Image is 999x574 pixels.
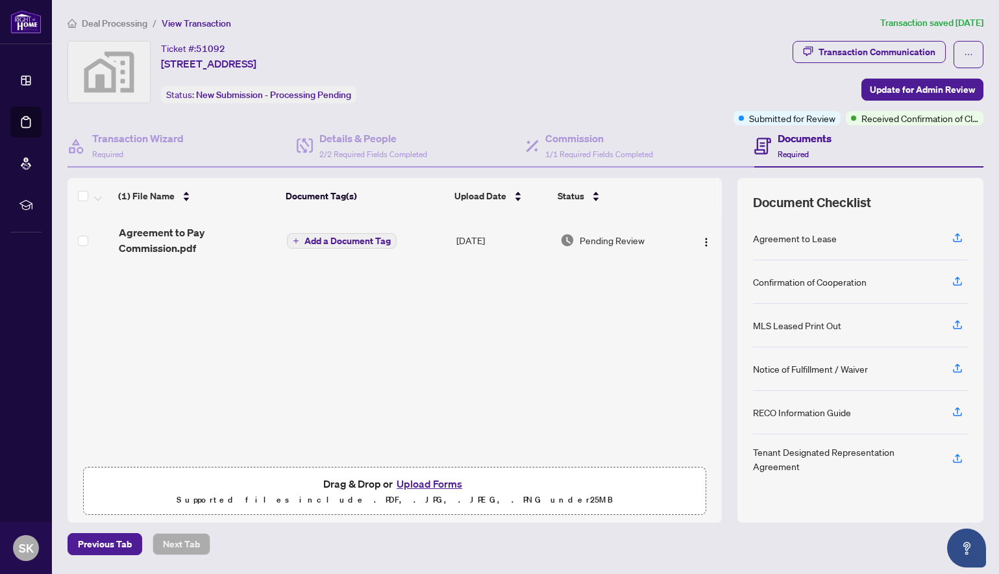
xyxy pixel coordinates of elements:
span: home [68,19,77,28]
h4: Transaction Wizard [92,131,184,146]
span: ellipsis [964,50,973,59]
div: MLS Leased Print Out [753,318,841,332]
span: Required [778,149,809,159]
span: Update for Admin Review [870,79,975,100]
span: Add a Document Tag [304,236,391,245]
h4: Documents [778,131,832,146]
span: 51092 [196,43,225,55]
span: Drag & Drop or [323,475,466,492]
span: Received Confirmation of Closing [861,111,978,125]
td: [DATE] [451,214,555,266]
div: Status: [161,86,356,103]
span: Status [558,189,584,203]
div: Transaction Communication [819,42,935,62]
span: Agreement to Pay Commission.pdf [119,225,277,256]
img: logo [10,10,42,34]
button: Add a Document Tag [287,233,397,249]
p: Supported files include .PDF, .JPG, .JPEG, .PNG under 25 MB [92,492,698,508]
th: Document Tag(s) [280,178,449,214]
span: Deal Processing [82,18,147,29]
h4: Commission [545,131,653,146]
span: (1) File Name [118,189,175,203]
span: Document Checklist [753,193,871,212]
button: Transaction Communication [793,41,946,63]
span: Submitted for Review [749,111,835,125]
div: Tenant Designated Representation Agreement [753,445,937,473]
button: Open asap [947,529,986,568]
button: Upload Forms [393,475,466,492]
div: Confirmation of Cooperation [753,275,867,289]
button: Previous Tab [68,533,142,555]
span: 1/1 Required Fields Completed [545,149,653,159]
button: Next Tab [153,533,210,555]
span: New Submission - Processing Pending [196,89,351,101]
img: Logo [701,237,711,247]
img: Document Status [560,233,574,247]
div: Ticket #: [161,41,225,56]
span: [STREET_ADDRESS] [161,56,256,71]
th: (1) File Name [113,178,280,214]
span: Upload Date [454,189,506,203]
div: Notice of Fulfillment / Waiver [753,362,868,376]
button: Update for Admin Review [861,79,983,101]
div: RECO Information Guide [753,405,851,419]
span: plus [293,238,299,244]
th: Status [552,178,682,214]
span: Previous Tab [78,534,132,555]
span: Required [92,149,123,159]
div: Agreement to Lease [753,231,837,245]
button: Logo [696,230,717,251]
li: / [153,16,156,31]
h4: Details & People [319,131,427,146]
span: Pending Review [580,233,645,247]
th: Upload Date [449,178,552,214]
button: Add a Document Tag [287,232,397,249]
article: Transaction saved [DATE] [880,16,983,31]
span: Drag & Drop orUpload FormsSupported files include .PDF, .JPG, .JPEG, .PNG under25MB [84,468,706,516]
span: 2/2 Required Fields Completed [319,149,427,159]
img: svg%3e [68,42,150,103]
span: SK [19,539,34,557]
span: View Transaction [162,18,231,29]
